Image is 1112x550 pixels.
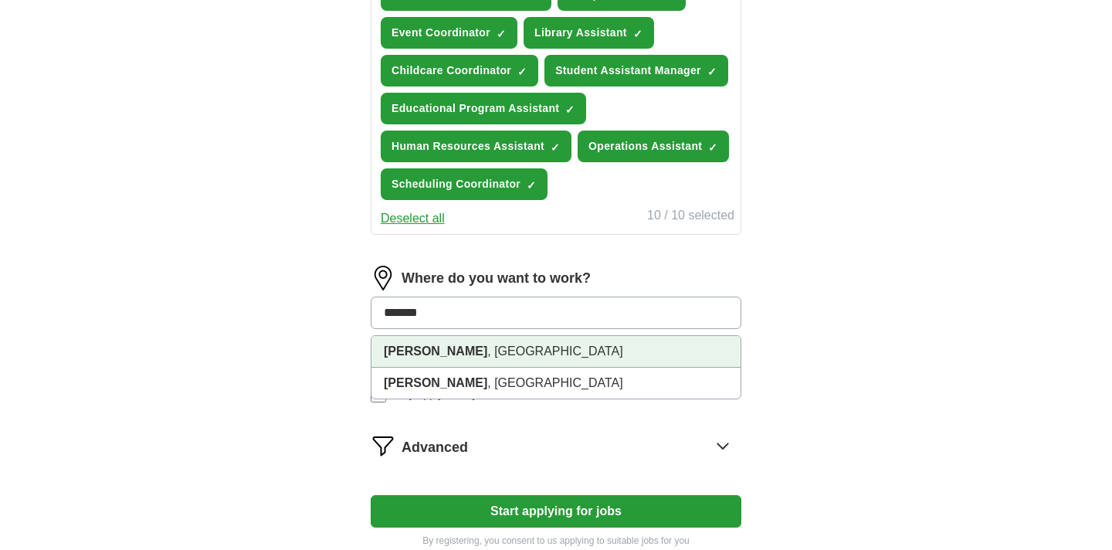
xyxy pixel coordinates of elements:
label: Where do you want to work? [402,268,591,289]
span: Educational Program Assistant [392,100,559,117]
button: Library Assistant✓ [524,17,654,49]
span: ✓ [497,28,506,40]
img: location.png [371,266,395,290]
div: 10 / 10 selected [647,206,734,228]
button: Human Resources Assistant✓ [381,131,571,162]
span: Advanced [402,437,468,458]
button: Event Coordinator✓ [381,17,517,49]
span: ✓ [707,66,717,78]
button: Deselect all [381,209,445,228]
li: , [GEOGRAPHIC_DATA] [371,336,741,368]
span: Event Coordinator [392,25,490,41]
span: Childcare Coordinator [392,63,511,79]
span: Library Assistant [534,25,627,41]
button: Start applying for jobs [371,495,741,528]
span: Student Assistant Manager [555,63,701,79]
button: Operations Assistant✓ [578,131,729,162]
strong: [PERSON_NAME] [384,345,487,358]
button: Educational Program Assistant✓ [381,93,586,124]
span: ✓ [565,104,575,116]
span: Scheduling Coordinator [392,176,520,192]
span: ✓ [527,179,536,192]
span: ✓ [517,66,527,78]
span: ✓ [633,28,642,40]
img: filter [371,433,395,458]
li: , [GEOGRAPHIC_DATA] [371,368,741,399]
strong: [PERSON_NAME] [384,376,487,389]
button: Childcare Coordinator✓ [381,55,538,87]
button: Student Assistant Manager✓ [544,55,728,87]
p: By registering, you consent to us applying to suitable jobs for you [371,534,741,548]
span: ✓ [551,141,560,154]
button: Scheduling Coordinator✓ [381,168,548,200]
span: ✓ [708,141,717,154]
span: Operations Assistant [588,138,702,154]
span: Human Resources Assistant [392,138,544,154]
